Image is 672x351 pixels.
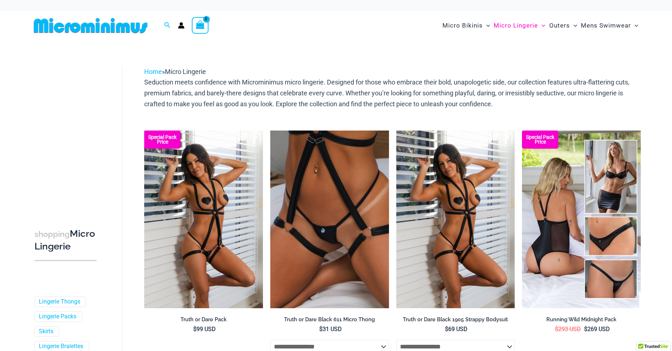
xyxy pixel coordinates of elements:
span: $ [584,326,587,333]
a: Truth or Dare Black 1905 Strappy Bodysuit [396,316,515,326]
a: OutersMenu ToggleMenu Toggle [547,15,579,37]
img: Truth or Dare Black 1905 Bodysuit 611 Micro 07 [396,131,515,308]
img: All Styles (1) [522,131,641,308]
h3: Micro Lingerie [35,228,97,253]
bdi: 31 USD [319,326,342,333]
a: Truth or Dare Black 611 Micro Thong [270,316,389,326]
h2: Truth or Dare Black 1905 Strappy Bodysuit [396,316,515,323]
h2: Running Wild Midnight Pack [522,316,641,323]
img: Truth or Dare Black 1905 Bodysuit 611 Micro 07 [144,131,263,308]
a: Micro BikinisMenu ToggleMenu Toggle [441,15,492,37]
span: Menu Toggle [483,16,490,35]
a: All Styles (1) Running Wild Midnight 1052 Top 6512 Bottom 04Running Wild Midnight 1052 Top 6512 B... [522,131,641,308]
span: shopping [35,230,70,239]
a: Home [144,68,162,75]
b: Special Pack Price [522,135,558,144]
a: Truth or Dare Black 1905 Bodysuit 611 Micro 07Truth or Dare Black 1905 Bodysuit 611 Micro 05Truth... [396,131,515,308]
img: Truth or Dare Black Micro 02 [270,131,389,308]
span: Outers [549,16,570,35]
a: Lingerie Packs [39,313,76,321]
bdi: 99 USD [193,326,216,333]
span: $ [555,326,558,333]
h2: Truth or Dare Pack [144,316,263,323]
a: Lingerie Bralettes [39,343,83,350]
a: Account icon link [178,22,185,29]
span: Micro Lingerie [494,16,538,35]
iframe: TrustedSite Certified [35,61,100,206]
span: Mens Swimwear [581,16,631,35]
bdi: 293 USD [555,326,581,333]
a: Lingerie Thongs [39,298,80,306]
span: Menu Toggle [570,16,577,35]
bdi: 269 USD [584,326,610,333]
a: Truth or Dare Pack [144,316,263,326]
nav: Site Navigation [440,13,641,38]
a: Truth or Dare Black 1905 Bodysuit 611 Micro 07 Truth or Dare Black 1905 Bodysuit 611 Micro 06Trut... [144,131,263,308]
span: Micro Bikinis [442,16,483,35]
a: View Shopping Cart, empty [192,17,209,34]
a: Mens SwimwearMenu ToggleMenu Toggle [579,15,640,37]
a: Search icon link [164,21,171,30]
a: Skirts [39,328,53,335]
span: Menu Toggle [631,16,638,35]
span: Micro Lingerie [165,68,206,75]
b: Special Pack Price [144,135,181,144]
span: $ [193,326,197,333]
bdi: 69 USD [445,326,467,333]
a: Running Wild Midnight Pack [522,316,641,326]
span: $ [319,326,323,333]
span: $ [445,326,448,333]
a: Truth or Dare Black Micro 02Truth or Dare Black 1905 Bodysuit 611 Micro 12Truth or Dare Black 190... [270,131,389,308]
h2: Truth or Dare Black 611 Micro Thong [270,316,389,323]
span: Menu Toggle [538,16,545,35]
img: MM SHOP LOGO FLAT [31,17,150,34]
p: Seduction meets confidence with Microminimus micro lingerie. Designed for those who embrace their... [144,77,641,109]
a: Micro LingerieMenu ToggleMenu Toggle [492,15,547,37]
span: » [144,68,206,75]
